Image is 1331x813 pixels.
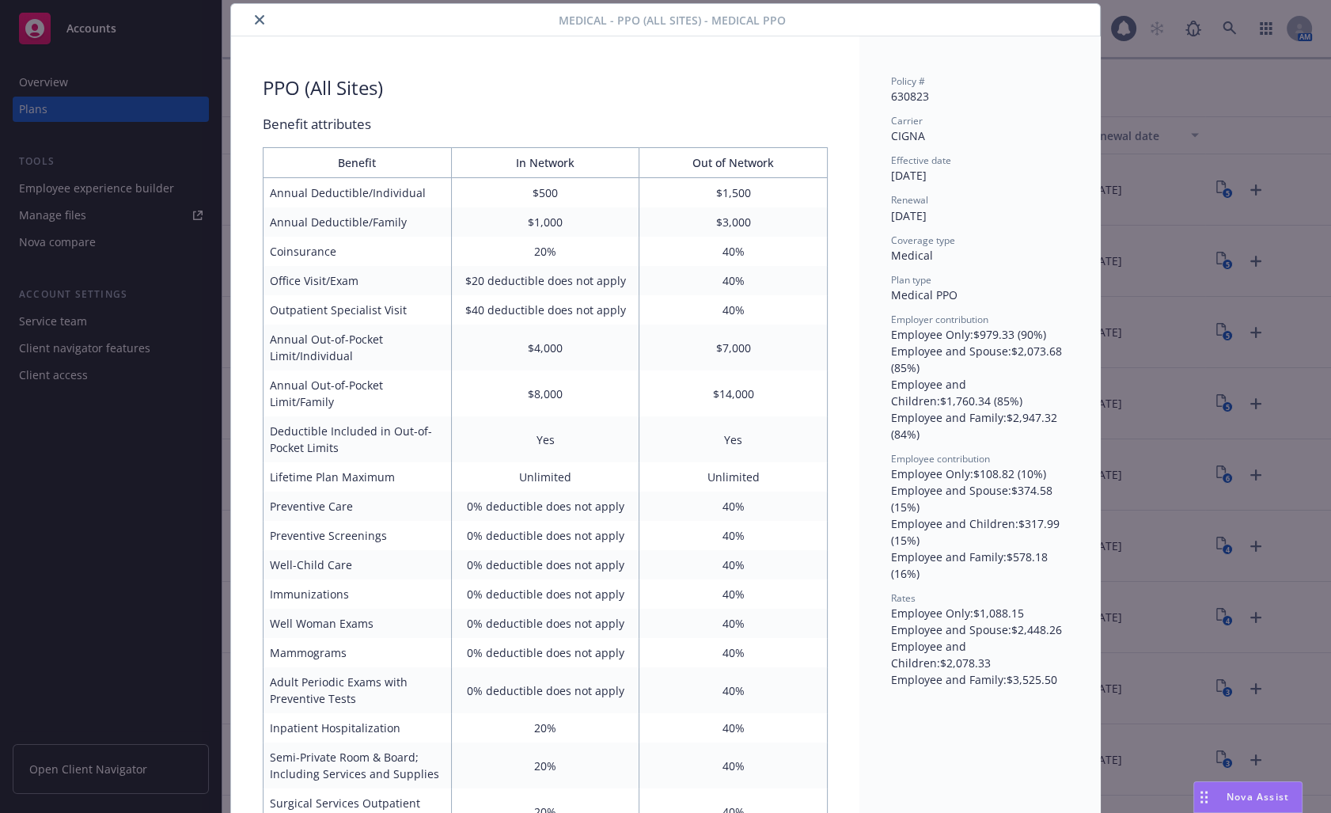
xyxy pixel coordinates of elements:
div: Drag to move [1194,782,1214,812]
td: 40% [639,237,828,266]
div: Employee and Children : $2,078.33 [891,638,1068,671]
td: 20% [451,713,639,743]
td: $7,000 [639,325,828,370]
td: Preventive Screenings [264,521,452,550]
div: Employee Only : $979.33 (90%) [891,326,1068,343]
td: Deductible Included in Out-of-Pocket Limits [264,416,452,462]
span: Coverage type [891,234,955,247]
td: 0% deductible does not apply [451,550,639,579]
div: Medical [891,247,1068,264]
td: 0% deductible does not apply [451,609,639,638]
td: Inpatient Hospitalization [264,713,452,743]
div: Medical PPO [891,287,1068,303]
td: 40% [639,492,828,521]
td: 40% [639,579,828,609]
td: Annual Out-of-Pocket Limit/Family [264,370,452,416]
span: Effective date [891,154,951,167]
button: close [250,10,269,29]
td: 0% deductible does not apply [451,638,639,667]
td: 40% [639,295,828,325]
td: 20% [451,237,639,266]
td: $14,000 [639,370,828,416]
div: [DATE] [891,167,1068,184]
td: Immunizations [264,579,452,609]
div: Employee and Family : $2,947.32 (84%) [891,409,1068,443]
td: Yes [639,416,828,462]
div: CIGNA [891,127,1068,144]
td: 40% [639,609,828,638]
td: 0% deductible does not apply [451,492,639,521]
td: Unlimited [639,462,828,492]
div: Employee and Children : $317.99 (15%) [891,515,1068,549]
td: 0% deductible does not apply [451,667,639,713]
div: 630823 [891,88,1068,104]
td: 40% [639,521,828,550]
td: 40% [639,713,828,743]
td: 40% [639,743,828,788]
td: Annual Out-of-Pocket Limit/Individual [264,325,452,370]
div: PPO (All Sites) [263,74,383,101]
span: Nova Assist [1227,790,1289,804]
td: Semi-Private Room & Board; Including Services and Supplies [264,743,452,788]
td: Yes [451,416,639,462]
th: In Network [451,148,639,178]
div: Employee and Spouse : $2,073.68 (85%) [891,343,1068,376]
td: 0% deductible does not apply [451,521,639,550]
div: Benefit attributes [263,114,828,135]
div: Employee and Family : $3,525.50 [891,671,1068,688]
span: Plan type [891,273,931,287]
td: $4,000 [451,325,639,370]
td: $1,500 [639,178,828,208]
td: Adult Periodic Exams with Preventive Tests [264,667,452,713]
td: Mammograms [264,638,452,667]
div: Employee and Family : $578.18 (16%) [891,549,1068,582]
div: Employee and Spouse : $2,448.26 [891,621,1068,638]
span: Renewal [891,193,928,207]
td: $40 deductible does not apply [451,295,639,325]
span: Employer contribution [891,313,988,326]
td: Unlimited [451,462,639,492]
td: 40% [639,638,828,667]
span: Medical - PPO (All Sites) - Medical PPO [559,12,786,28]
span: Rates [891,591,916,605]
td: Office Visit/Exam [264,266,452,295]
td: Lifetime Plan Maximum [264,462,452,492]
td: $20 deductible does not apply [451,266,639,295]
td: Well Woman Exams [264,609,452,638]
div: [DATE] [891,207,1068,224]
td: Outpatient Specialist Visit [264,295,452,325]
td: 40% [639,266,828,295]
td: Well-Child Care [264,550,452,579]
div: Employee and Spouse : $374.58 (15%) [891,482,1068,515]
td: $1,000 [451,207,639,237]
td: $500 [451,178,639,208]
th: Benefit [264,148,452,178]
td: $8,000 [451,370,639,416]
td: 40% [639,667,828,713]
td: Annual Deductible/Individual [264,178,452,208]
td: Annual Deductible/Family [264,207,452,237]
span: Policy # [891,74,925,88]
td: 0% deductible does not apply [451,579,639,609]
span: Carrier [891,114,923,127]
td: 40% [639,550,828,579]
div: Employee Only : $1,088.15 [891,605,1068,621]
button: Nova Assist [1193,781,1303,813]
div: Employee and Children : $1,760.34 (85%) [891,376,1068,409]
span: Employee contribution [891,452,990,465]
td: 20% [451,743,639,788]
div: Employee Only : $108.82 (10%) [891,465,1068,482]
td: Preventive Care [264,492,452,521]
th: Out of Network [639,148,828,178]
td: Coinsurance [264,237,452,266]
td: $3,000 [639,207,828,237]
